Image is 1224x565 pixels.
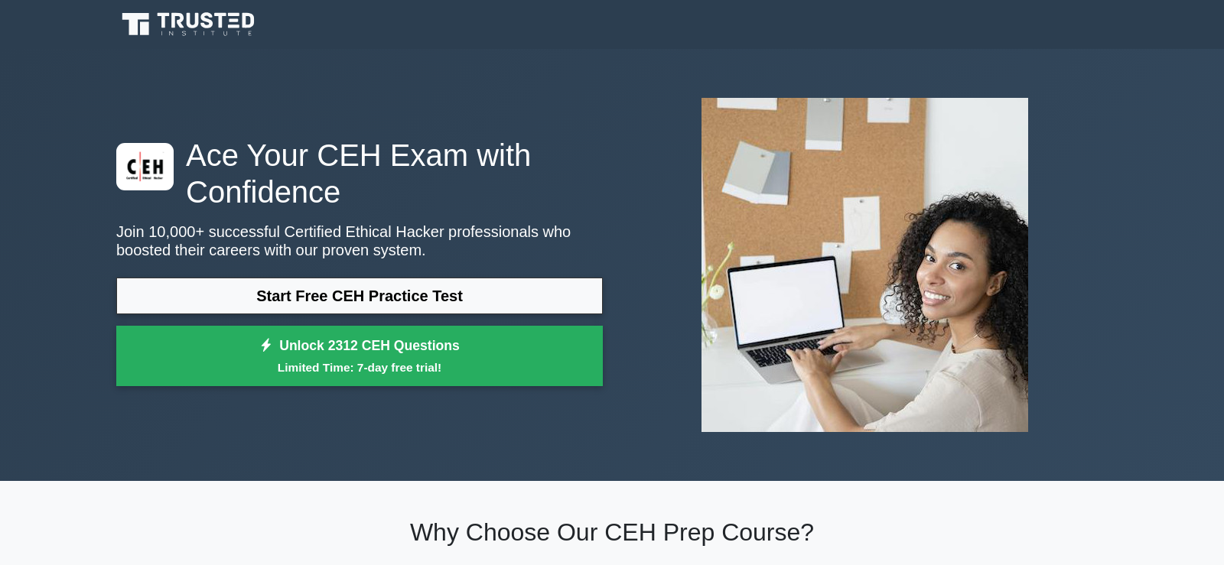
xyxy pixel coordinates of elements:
a: Unlock 2312 CEH QuestionsLimited Time: 7-day free trial! [116,326,603,387]
small: Limited Time: 7-day free trial! [135,359,584,376]
h1: Ace Your CEH Exam with Confidence [116,137,603,210]
h2: Why Choose Our CEH Prep Course? [116,518,1108,547]
p: Join 10,000+ successful Certified Ethical Hacker professionals who boosted their careers with our... [116,222,603,259]
a: Start Free CEH Practice Test [116,278,603,314]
